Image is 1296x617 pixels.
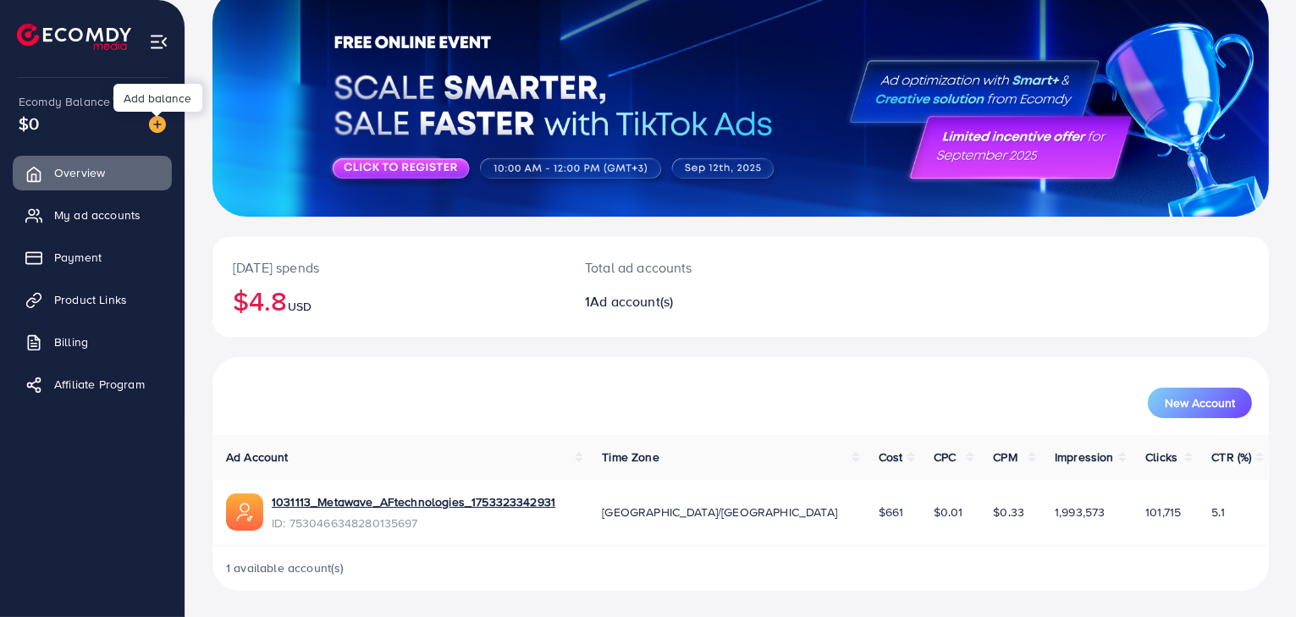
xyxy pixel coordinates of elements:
[13,198,172,232] a: My ad accounts
[1165,397,1235,409] span: New Account
[1145,449,1177,466] span: Clicks
[993,449,1017,466] span: CPM
[1145,504,1181,521] span: 101,715
[13,325,172,359] a: Billing
[1211,504,1224,521] span: 5.1
[602,449,659,466] span: Time Zone
[993,504,1024,521] span: $0.33
[233,284,544,317] h2: $4.8
[13,240,172,274] a: Payment
[233,257,544,278] p: [DATE] spends
[13,367,172,401] a: Affiliate Program
[934,504,963,521] span: $0.01
[113,84,202,112] div: Add balance
[879,449,903,466] span: Cost
[226,493,263,531] img: ic-ads-acc.e4c84228.svg
[1224,541,1283,604] iframe: Chat
[54,291,127,308] span: Product Links
[590,292,673,311] span: Ad account(s)
[13,156,172,190] a: Overview
[1148,388,1252,418] button: New Account
[1055,449,1114,466] span: Impression
[1055,504,1105,521] span: 1,993,573
[288,298,312,315] span: USD
[934,449,956,466] span: CPC
[17,24,131,50] img: logo
[1211,449,1251,466] span: CTR (%)
[879,504,904,521] span: $661
[226,449,289,466] span: Ad Account
[54,376,145,393] span: Affiliate Program
[54,249,102,266] span: Payment
[272,493,555,510] a: 1031113_Metawave_AFtechnologies_1753323342931
[13,283,172,317] a: Product Links
[54,164,105,181] span: Overview
[19,111,39,135] span: $0
[54,333,88,350] span: Billing
[149,116,166,133] img: image
[54,207,141,223] span: My ad accounts
[226,559,345,576] span: 1 available account(s)
[149,32,168,52] img: menu
[272,515,555,532] span: ID: 7530466348280135697
[585,294,808,310] h2: 1
[19,93,110,110] span: Ecomdy Balance
[585,257,808,278] p: Total ad accounts
[602,504,837,521] span: [GEOGRAPHIC_DATA]/[GEOGRAPHIC_DATA]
